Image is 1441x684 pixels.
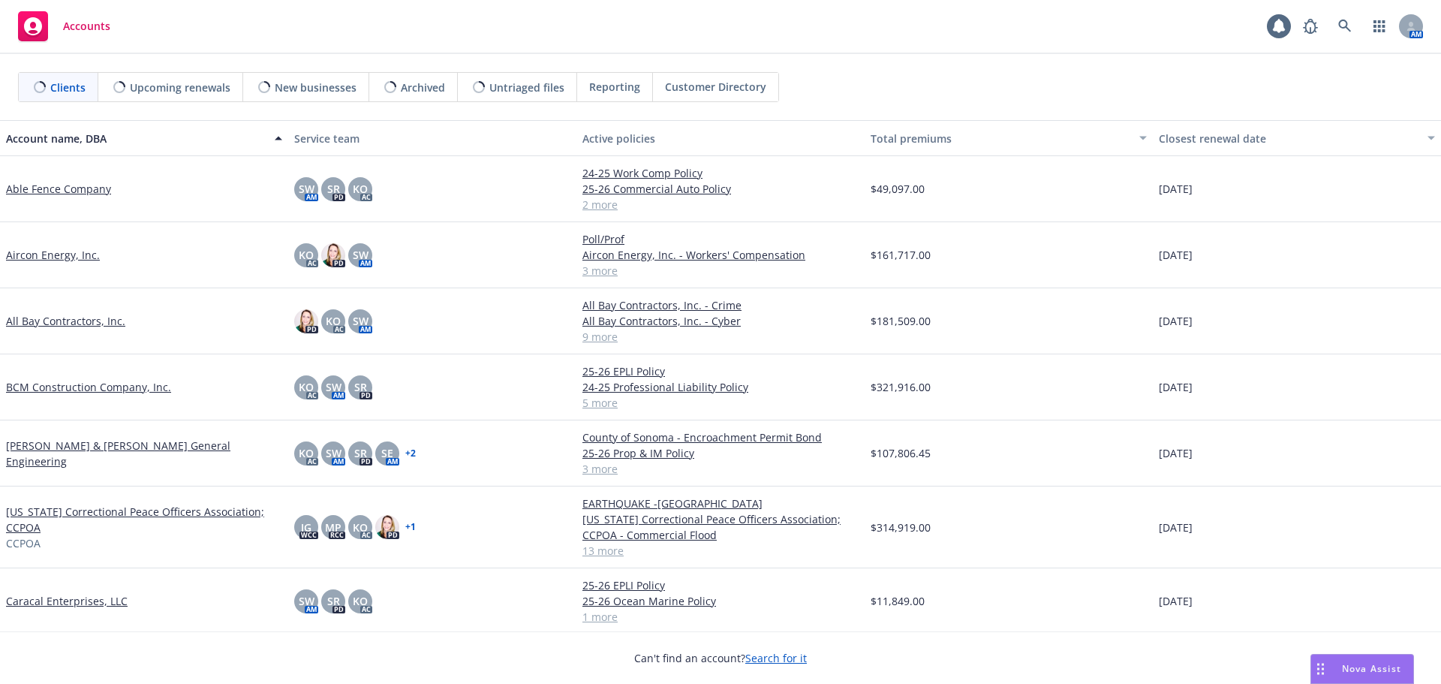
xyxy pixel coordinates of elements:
div: Service team [294,131,570,146]
a: Report a Bug [1295,11,1325,41]
span: KO [299,445,314,461]
div: Drag to move [1311,655,1330,683]
span: SR [354,379,367,395]
span: Accounts [63,20,110,32]
span: [DATE] [1159,313,1193,329]
span: Upcoming renewals [130,80,230,95]
span: SR [327,593,340,609]
a: EARTHQUAKE -[GEOGRAPHIC_DATA] [582,496,859,511]
a: [US_STATE] Correctional Peace Officers Association; CCPOA [6,504,282,535]
span: CCPOA [6,535,41,551]
span: KO [299,379,314,395]
a: 24-25 Work Comp Policy [582,165,859,181]
button: Service team [288,120,576,156]
span: [DATE] [1159,593,1193,609]
span: [DATE] [1159,181,1193,197]
span: [DATE] [1159,247,1193,263]
div: Closest renewal date [1159,131,1418,146]
a: 25-26 Ocean Marine Policy [582,593,859,609]
a: 24-25 Professional Liability Policy [582,379,859,395]
a: Switch app [1364,11,1394,41]
span: KO [299,247,314,263]
span: JG [301,520,311,535]
a: 9 more [582,329,859,345]
span: Reporting [589,79,640,95]
a: Accounts [12,5,116,47]
a: All Bay Contractors, Inc. [6,313,125,329]
span: $321,916.00 [871,379,931,395]
span: $11,849.00 [871,593,925,609]
img: photo [321,243,345,267]
a: 13 more [582,543,859,559]
a: 1 more [582,609,859,625]
a: Caracal Enterprises, LLC [6,593,128,609]
span: SW [299,593,314,609]
a: 5 more [582,395,859,411]
a: All Bay Contractors, Inc. - Cyber [582,313,859,329]
button: Total premiums [865,120,1153,156]
img: photo [375,515,399,539]
a: [US_STATE] Correctional Peace Officers Association; CCPOA - Commercial Flood [582,511,859,543]
span: [DATE] [1159,520,1193,535]
span: SW [353,313,369,329]
span: SW [326,379,341,395]
span: SR [327,181,340,197]
span: [DATE] [1159,445,1193,461]
button: Active policies [576,120,865,156]
span: Clients [50,80,86,95]
a: County of Sonoma - Encroachment Permit Bond [582,429,859,445]
a: 25-26 EPLI Policy [582,363,859,379]
a: + 2 [405,449,416,458]
button: Closest renewal date [1153,120,1441,156]
span: KO [353,593,368,609]
span: Customer Directory [665,79,766,95]
span: KO [326,313,341,329]
a: BCM Construction Company, Inc. [6,379,171,395]
a: Able Fence Company [6,181,111,197]
a: 3 more [582,263,859,279]
a: 25-26 Prop & IM Policy [582,445,859,461]
span: $49,097.00 [871,181,925,197]
span: [DATE] [1159,379,1193,395]
div: Account name, DBA [6,131,266,146]
span: SW [353,247,369,263]
span: SR [354,445,367,461]
a: 3 more [582,461,859,477]
a: Poll/Prof [582,231,859,247]
span: New businesses [275,80,356,95]
span: Nova Assist [1342,662,1401,675]
img: photo [294,309,318,333]
span: MP [325,520,341,535]
span: Archived [401,80,445,95]
a: Search for it [745,651,807,665]
div: Total premiums [871,131,1130,146]
span: SE [381,445,393,461]
span: SW [326,445,341,461]
a: All Bay Contractors, Inc. - Crime [582,297,859,313]
button: Nova Assist [1310,654,1414,684]
a: 25-26 EPLI Policy [582,577,859,593]
a: + 1 [405,523,416,532]
span: $314,919.00 [871,520,931,535]
span: KO [353,181,368,197]
a: 25-26 Commercial Auto Policy [582,181,859,197]
a: Search [1330,11,1360,41]
span: KO [353,520,368,535]
span: Untriaged files [489,80,564,95]
span: $161,717.00 [871,247,931,263]
div: Active policies [582,131,859,146]
a: Aircon Energy, Inc. [6,247,100,263]
a: Aircon Energy, Inc. - Workers' Compensation [582,247,859,263]
span: $107,806.45 [871,445,931,461]
span: SW [299,181,314,197]
span: $181,509.00 [871,313,931,329]
a: 2 more [582,197,859,212]
a: [PERSON_NAME] & [PERSON_NAME] General Engineering [6,438,282,469]
span: Can't find an account? [634,650,807,666]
